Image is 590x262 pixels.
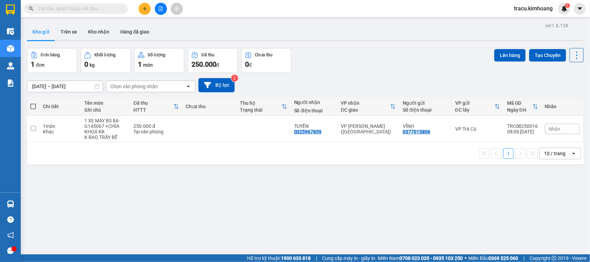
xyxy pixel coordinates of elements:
img: icon-new-feature [561,6,568,12]
div: Số điện thoại [294,108,334,113]
div: K BAO TRẦY BỂ [84,134,127,140]
div: Đơn hàng [41,53,60,57]
span: Miền Nam [378,254,463,262]
div: Người gửi [403,100,448,106]
span: | [523,254,524,262]
span: search [29,6,34,11]
span: đơn [36,62,45,68]
span: caret-down [577,6,583,12]
img: logo-vxr [6,4,15,15]
div: HTTT [133,107,174,113]
div: Trạng thái [240,107,282,113]
button: Đã thu250.000đ [188,48,238,73]
div: Ngày ĐH [507,107,533,113]
span: Nhãn [549,126,561,132]
div: Nhãn [545,104,580,109]
div: Chưa thu [186,104,233,109]
div: 1 món [43,123,77,129]
th: Toggle SortBy [452,97,504,116]
button: Hàng đã giao [115,24,155,40]
span: tracu.kimhoang [508,4,558,13]
div: Số lượng [148,53,166,57]
div: 08:00 [DATE] [507,129,538,134]
div: Khối lượng [94,53,115,57]
img: warehouse-icon [7,200,14,208]
span: đ [249,62,252,68]
div: VP nhận [341,100,390,106]
button: file-add [155,3,167,15]
div: Đã thu [202,53,214,57]
div: VP [PERSON_NAME] ([GEOGRAPHIC_DATA]) [341,123,396,134]
svg: open [186,84,191,89]
span: 1 [566,3,569,8]
div: Tại văn phòng [133,129,179,134]
div: TRC08250016 [507,123,538,129]
img: warehouse-icon [7,28,14,35]
span: kg [90,62,95,68]
button: Chưa thu0đ [241,48,291,73]
span: Hỗ trợ kỹ thuật: [247,254,311,262]
span: plus [142,6,147,11]
span: file-add [158,6,163,11]
button: Bộ lọc [198,78,235,92]
div: Chưa thu [255,53,273,57]
div: ĐC giao [341,107,390,113]
div: Số điện thoại [403,107,448,113]
div: VP gửi [455,100,495,106]
button: Lên hàng [494,49,526,62]
button: Khối lượng0kg [81,48,131,73]
span: 1 [31,60,35,68]
div: VĨNH [403,123,448,129]
div: VP Trà Cú [455,126,500,132]
sup: 2 [231,75,238,82]
span: 0 [245,60,249,68]
div: Thu hộ [240,100,282,106]
span: Cung cấp máy in - giấy in: [322,254,376,262]
div: Đã thu [133,100,174,106]
div: Ghi chú [84,107,127,113]
button: Tạo Chuyến [529,49,566,62]
span: copyright [552,256,556,261]
div: Chọn văn phòng nhận [110,83,158,90]
button: aim [171,3,183,15]
div: Tên món [84,100,127,106]
div: Khác [43,129,77,134]
div: 250.000 đ [133,123,179,129]
span: Miền Bắc [468,254,518,262]
svg: open [571,151,577,156]
span: 0 [84,60,88,68]
th: Toggle SortBy [337,97,399,116]
div: 10 / trang [544,150,565,157]
sup: 1 [565,3,570,8]
button: Số lượng1món [134,48,184,73]
th: Toggle SortBy [504,97,542,116]
span: aim [174,6,179,11]
span: notification [7,232,14,238]
input: Select a date range. [27,81,103,92]
button: plus [139,3,151,15]
input: Tìm tên, số ĐT hoặc mã đơn [38,5,120,12]
button: caret-down [574,3,586,15]
div: TUYỀN [294,123,334,129]
strong: 1900 633 818 [281,255,311,261]
div: Mã GD [507,100,533,106]
img: warehouse-icon [7,45,14,52]
th: Toggle SortBy [236,97,291,116]
button: 1 [503,148,514,159]
span: message [7,247,14,254]
div: 0325967859 [294,129,322,134]
span: món [143,62,153,68]
button: Trên xe [55,24,83,40]
span: ⚪️ [465,257,467,260]
strong: 0708 023 035 - 0935 103 250 [400,255,463,261]
span: | [316,254,317,262]
button: Đơn hàng1đơn [27,48,77,73]
span: 250.000 [191,60,216,68]
span: question-circle [7,216,14,223]
div: Người nhận [294,100,334,105]
span: đ [216,62,219,68]
strong: 0369 525 060 [488,255,518,261]
div: Chi tiết [43,104,77,109]
button: Kho nhận [83,24,115,40]
div: 0377015806 [403,129,430,134]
